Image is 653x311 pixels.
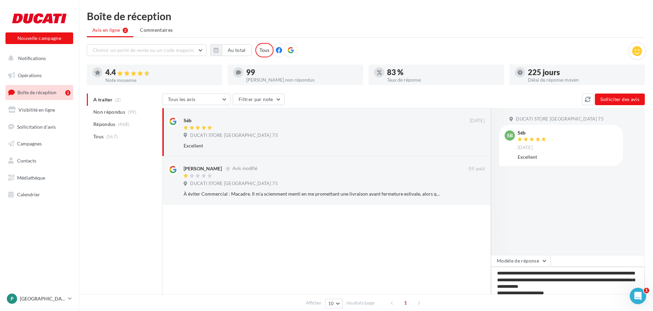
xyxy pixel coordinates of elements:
a: Sollicitation d'avis [4,120,75,134]
button: 10 [325,299,343,308]
button: Solliciter des avis [595,94,645,105]
span: (99) [128,109,136,115]
span: Visibilité en ligne [18,107,55,113]
button: Choisir un point de vente ou un code magasin [87,44,206,56]
span: Avis modifié [232,166,257,171]
div: 225 jours [528,69,639,76]
div: Séb [518,130,548,135]
span: [DATE] [470,118,485,124]
span: [DATE] [518,145,533,151]
span: 09 août [469,166,485,172]
span: (468) [118,122,130,127]
div: Séb [184,117,191,124]
div: Tous [255,43,274,57]
a: Contacts [4,154,75,168]
a: Campagnes [4,137,75,151]
span: résultats/page [346,300,375,306]
div: 99 [246,69,358,76]
span: Notifications [18,55,46,61]
a: P [GEOGRAPHIC_DATA] [5,292,73,305]
button: Modèle de réponse [491,255,550,267]
span: Tous les avis [168,96,196,102]
button: Tous les avis [162,94,230,105]
div: Note moyenne [105,78,217,83]
button: Au total [210,44,252,56]
a: Boîte de réception2 [4,85,75,100]
div: Excellent [518,154,617,160]
span: P [11,295,14,302]
span: Boîte de réception [17,89,56,95]
span: DUCATI STORE [GEOGRAPHIC_DATA] 75 [190,181,278,187]
span: Sollicitation d'avis [17,124,56,129]
span: Médiathèque [17,175,45,181]
div: Taux de réponse [387,77,498,82]
span: Commentaires [140,27,173,33]
a: Médiathèque [4,171,75,185]
p: [GEOGRAPHIC_DATA] [20,295,65,302]
span: Répondus [93,121,116,128]
button: Filtrer par note [233,94,284,105]
span: Sb [507,132,513,139]
span: Choisir un point de vente ou un code magasin [93,47,194,53]
span: Contacts [17,158,36,164]
a: Visibilité en ligne [4,103,75,117]
span: 1 [400,297,411,308]
a: Opérations [4,68,75,83]
div: Excellent [184,142,440,149]
a: Calendrier [4,187,75,202]
div: À éviter Commercial : Macadre. Il m’a sciemment menti en me promettant une livraison avant fermet... [184,190,440,197]
div: 4.4 [105,69,217,76]
span: Campagnes [17,141,42,146]
div: 83 % [387,69,498,76]
span: DUCATI STORE [GEOGRAPHIC_DATA] 75 [190,132,278,139]
div: 2 [65,90,70,96]
span: Afficher [306,300,321,306]
span: 1 [644,288,649,293]
span: Calendrier [17,192,40,197]
span: Opérations [18,72,42,78]
span: Non répondus [93,109,125,115]
span: Tous [93,133,104,140]
div: Délai de réponse moyen [528,77,639,82]
div: Boîte de réception [87,11,645,21]
button: Au total [222,44,252,56]
span: (567) [106,134,118,139]
span: 10 [328,301,334,306]
iframe: Intercom live chat [630,288,646,304]
div: [PERSON_NAME] non répondus [246,77,358,82]
span: DUCATI STORE [GEOGRAPHIC_DATA] 75 [516,116,604,122]
div: [PERSON_NAME] [184,165,222,172]
button: Notifications [4,51,72,66]
button: Nouvelle campagne [5,32,73,44]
